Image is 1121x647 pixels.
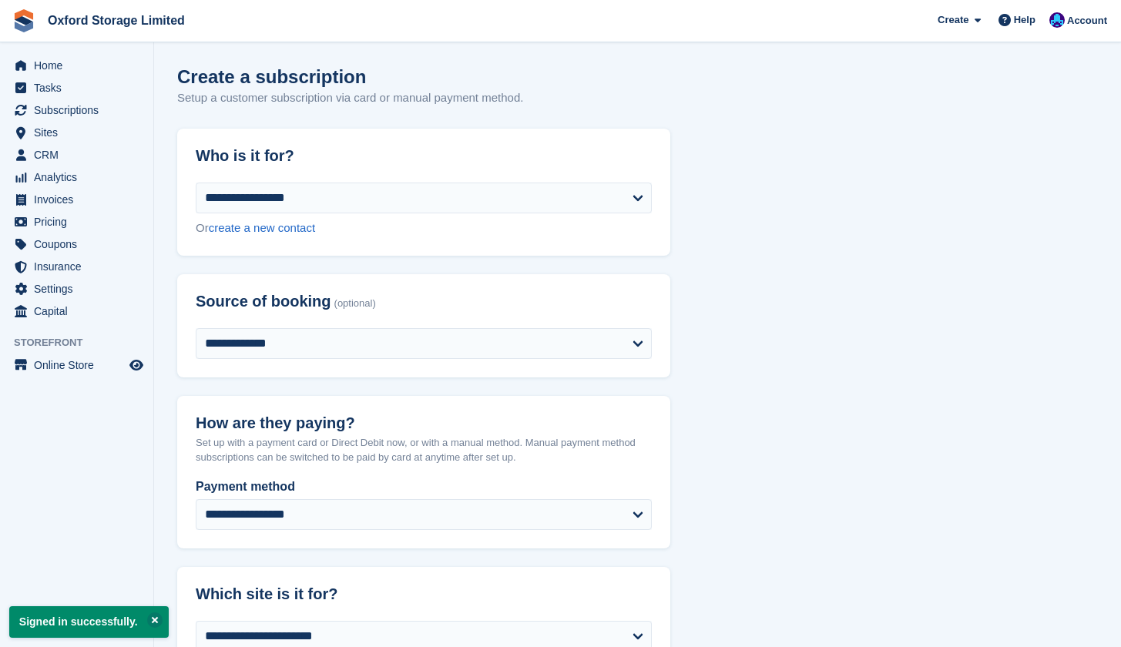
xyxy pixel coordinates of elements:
h2: How are they paying? [196,414,652,432]
p: Setup a customer subscription via card or manual payment method. [177,89,523,107]
h1: Create a subscription [177,66,366,87]
p: Set up with a payment card or Direct Debit now, or with a manual method. Manual payment method su... [196,435,652,465]
a: menu [8,233,146,255]
img: Jack Meredith [1049,12,1065,28]
a: menu [8,189,146,210]
a: menu [8,211,146,233]
img: stora-icon-8386f47178a22dfd0bd8f6a31ec36ba5ce8667c1dd55bd0f319d3a0aa187defe.svg [12,9,35,32]
a: create a new contact [209,221,315,234]
span: Subscriptions [34,99,126,121]
span: (optional) [334,298,376,310]
span: Help [1014,12,1035,28]
span: Source of booking [196,293,331,310]
a: menu [8,278,146,300]
span: Create [938,12,968,28]
span: Coupons [34,233,126,255]
a: menu [8,99,146,121]
span: Tasks [34,77,126,99]
span: Home [34,55,126,76]
span: Analytics [34,166,126,188]
span: Insurance [34,256,126,277]
div: Or [196,220,652,237]
span: Pricing [34,211,126,233]
p: Signed in successfully. [9,606,169,638]
a: Oxford Storage Limited [42,8,191,33]
span: CRM [34,144,126,166]
a: menu [8,166,146,188]
h2: Who is it for? [196,147,652,165]
a: menu [8,77,146,99]
a: menu [8,55,146,76]
a: menu [8,144,146,166]
span: Sites [34,122,126,143]
a: menu [8,354,146,376]
span: Settings [34,278,126,300]
span: Storefront [14,335,153,350]
span: Capital [34,300,126,322]
a: menu [8,122,146,143]
label: Payment method [196,478,652,496]
a: menu [8,300,146,322]
span: Online Store [34,354,126,376]
span: Account [1067,13,1107,28]
h2: Which site is it for? [196,585,652,603]
a: menu [8,256,146,277]
span: Invoices [34,189,126,210]
a: Preview store [127,356,146,374]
